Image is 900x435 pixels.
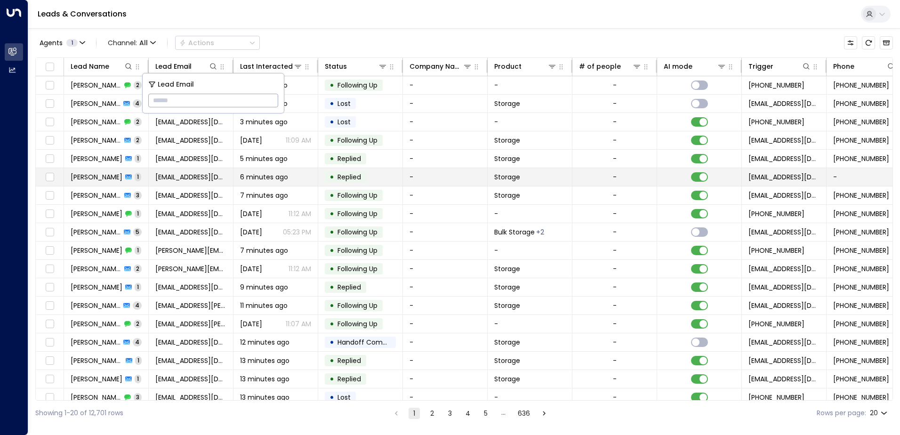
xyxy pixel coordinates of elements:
[880,36,893,49] button: Archived Leads
[104,36,160,49] button: Channel:All
[403,370,488,388] td: -
[240,356,289,365] span: 13 minutes ago
[135,209,141,217] span: 1
[71,209,122,218] span: Jack Andrews
[134,265,142,273] span: 2
[403,150,488,168] td: -
[579,61,621,72] div: # of people
[134,136,142,144] span: 2
[613,264,617,274] div: -
[613,301,617,310] div: -
[337,374,361,384] span: Replied
[613,136,617,145] div: -
[494,227,535,237] span: Bulk Storage
[40,40,63,46] span: Agents
[155,136,226,145] span: chrisd1988@icloud.com
[240,117,288,127] span: 3 minutes ago
[44,282,56,293] span: Toggle select row
[613,117,617,127] div: -
[134,320,142,328] span: 2
[134,191,142,199] span: 3
[613,246,617,255] div: -
[536,227,544,237] div: Container Storage,Self Storage
[71,282,122,292] span: Brendan Glynn
[488,205,572,223] td: -
[337,154,361,163] span: Replied
[133,301,142,309] span: 4
[748,191,820,200] span: leads@space-station.co.uk
[329,371,334,387] div: •
[833,356,889,365] span: +447710864027
[155,356,226,365] span: elliesbeauty92@gmail.com
[664,61,726,72] div: AI mode
[833,136,889,145] span: +447453057313
[403,388,488,406] td: -
[135,375,141,383] span: 1
[403,168,488,186] td: -
[240,136,262,145] span: Yesterday
[844,36,857,49] button: Customize
[613,356,617,365] div: -
[71,374,122,384] span: Fahimah Begum
[71,99,121,108] span: Saskia Grice
[329,132,334,148] div: •
[329,334,334,350] div: •
[494,61,557,72] div: Product
[329,261,334,277] div: •
[833,154,889,163] span: +447803060727
[748,338,820,347] span: leads@space-station.co.uk
[44,61,56,73] span: Toggle select all
[155,374,226,384] span: Fahimah786@hotmail.co.uk
[538,408,550,419] button: Go to next page
[155,61,192,72] div: Lead Email
[104,36,160,49] span: Channel:
[748,264,820,274] span: leads@space-station.co.uk
[494,356,520,365] span: Storage
[240,209,262,218] span: Sep 16, 2025
[613,172,617,182] div: -
[613,99,617,108] div: -
[134,81,142,89] span: 2
[516,408,532,419] button: Go to page 636
[748,356,820,365] span: leads@space-station.co.uk
[403,76,488,94] td: -
[240,191,288,200] span: 7 minutes ago
[329,77,334,93] div: •
[71,393,121,402] span: Lisa Dowson
[135,356,142,364] span: 1
[337,136,378,145] span: Following Up
[66,39,78,47] span: 1
[403,297,488,314] td: -
[390,407,550,419] nav: pagination navigation
[488,315,572,333] td: -
[329,187,334,203] div: •
[329,206,334,222] div: •
[325,61,387,72] div: Status
[240,264,262,274] span: Yesterday
[175,36,260,50] button: Actions
[833,191,889,200] span: +447775515741
[494,172,520,182] span: Storage
[833,301,889,310] span: +447910037788
[748,227,820,237] span: leads@space-station.co.uk
[329,169,334,185] div: •
[613,154,617,163] div: -
[748,374,820,384] span: leads@space-station.co.uk
[71,172,122,182] span: Nico Morga Alden
[240,393,289,402] span: 13 minutes ago
[410,61,463,72] div: Company Name
[283,227,311,237] p: 05:23 PM
[579,61,642,72] div: # of people
[44,208,56,220] span: Toggle select row
[286,319,311,329] p: 11:07 AM
[833,338,889,347] span: +447970250376
[613,209,617,218] div: -
[494,282,520,292] span: Storage
[289,209,311,218] p: 11:12 AM
[71,61,109,72] div: Lead Name
[488,242,572,259] td: -
[44,226,56,238] span: Toggle select row
[337,227,378,237] span: Following Up
[613,319,617,329] div: -
[488,76,572,94] td: -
